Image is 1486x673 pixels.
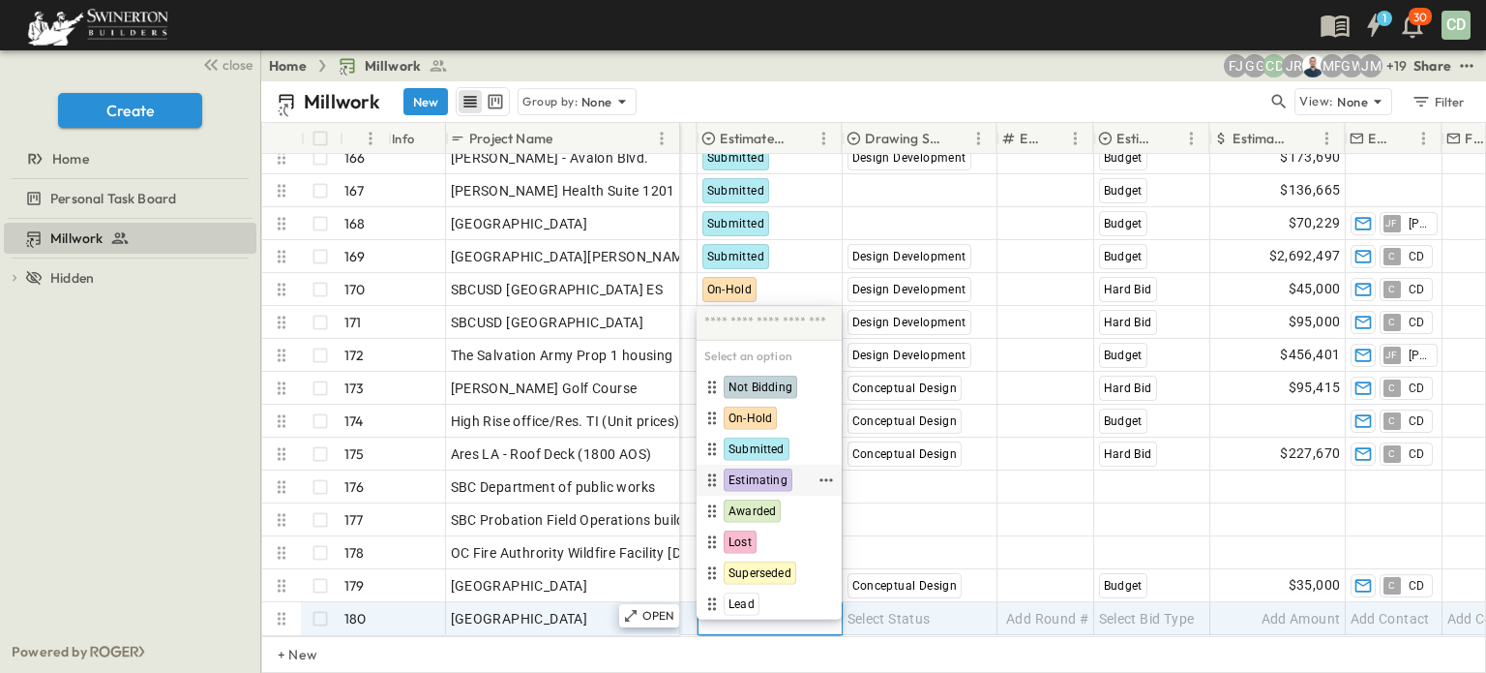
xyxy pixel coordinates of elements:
[1289,377,1341,399] span: $95,415
[344,609,367,628] p: 180
[1382,11,1386,26] h6: 1
[338,56,448,76] a: Millwork
[1104,447,1152,461] span: Hard Bid
[852,283,966,296] span: Design Development
[1337,92,1368,111] p: None
[852,250,966,263] span: Design Development
[852,316,966,329] span: Design Development
[697,341,842,372] h6: Select an option
[347,128,369,149] button: Sort
[451,181,675,200] span: [PERSON_NAME] Health Suite 1201
[1104,349,1143,362] span: Budget
[1104,283,1152,296] span: Hard Bid
[403,88,448,115] button: New
[451,148,649,168] span: [PERSON_NAME] - Avalon Blvd.
[459,90,482,113] button: row view
[581,92,612,111] p: None
[1368,129,1386,148] p: Estimate Lead
[852,579,958,593] span: Conceptual Design
[1388,585,1395,586] span: C
[1455,54,1478,77] button: test
[1388,387,1395,388] span: C
[728,535,752,550] span: Lost
[1224,54,1247,77] div: Francisco J. Sanchez (frsanchez@swinerton.com)
[344,280,366,299] p: 170
[1289,278,1341,300] span: $45,000
[1409,249,1425,264] span: CD
[392,111,415,166] div: Info
[1315,127,1338,150] button: Menu
[700,531,838,554] div: Lost
[1042,128,1063,149] button: Sort
[1104,414,1143,428] span: Budget
[344,379,365,398] p: 173
[1104,382,1152,395] span: Hard Bid
[1293,128,1315,149] button: Sort
[483,90,507,113] button: kanban view
[1299,91,1333,112] p: View:
[728,411,772,426] span: On-Hold
[852,151,966,165] span: Design Development
[1413,10,1427,25] p: 30
[1280,443,1340,465] span: $227,670
[194,50,256,77] button: close
[852,382,958,395] span: Conceptual Design
[4,185,253,212] a: Personal Task Board
[1390,128,1412,149] button: Sort
[700,500,838,523] div: Awarded
[344,444,365,464] p: 175
[728,473,788,488] span: Estimating
[700,469,815,492] div: Estimating
[1321,54,1344,77] div: Madison Pagdilao (madison.pagdilao@swinerton.com)
[469,129,552,148] p: Project Name
[344,576,365,596] p: 179
[852,447,958,461] span: Conceptual Design
[1354,8,1393,43] button: 1
[728,380,792,395] span: Not Bidding
[1158,128,1179,149] button: Sort
[451,477,656,497] span: SBC Department of public works
[1063,127,1086,150] button: Menu
[1263,54,1286,77] div: Christopher Detar (christopher.detar@swinerton.com)
[1340,54,1363,77] div: GEORGIA WESLEY (georgia.wesley@swinerton.com)
[1409,413,1425,429] span: CD
[1301,54,1324,77] img: Brandon Norcutt (brandon.norcutt@swinerton.com)
[1404,88,1471,115] button: Filter
[1116,129,1154,148] p: Estimate Type
[728,566,791,581] span: Superseded
[344,181,365,200] p: 167
[451,412,680,431] span: High Rise office/Res. TI (Unit prices)
[707,283,753,296] span: On-Hold
[1409,315,1425,330] span: CD
[50,268,94,288] span: Hidden
[4,225,253,252] a: Millwork
[1179,127,1203,150] button: Menu
[1104,151,1143,165] span: Budget
[344,510,364,530] p: 177
[1385,223,1398,224] span: JF
[365,56,421,76] span: Millwork
[50,189,176,208] span: Personal Task Board
[707,151,765,165] span: Submitted
[269,56,460,76] nav: breadcrumbs
[1006,609,1088,628] span: Add Round #
[1104,250,1143,263] span: Budget
[1282,54,1305,77] div: Joshua Russell (joshua.russell@swinerton.com)
[359,127,382,150] button: Menu
[451,346,673,365] span: The Salvation Army Prop 1 housing
[344,214,366,233] p: 168
[1233,129,1290,148] p: Estimate Amount
[1409,282,1425,297] span: CD
[1020,129,1038,148] p: Estimate Round
[642,608,675,624] p: OPEN
[1409,446,1425,462] span: CD
[4,223,256,254] div: Millworktest
[340,123,388,154] div: #
[344,346,365,365] p: 172
[1104,217,1143,230] span: Budget
[278,645,289,664] p: + New
[269,56,307,76] a: Home
[852,414,958,428] span: Conceptual Design
[700,562,838,585] div: Superseded
[852,349,966,362] span: Design Development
